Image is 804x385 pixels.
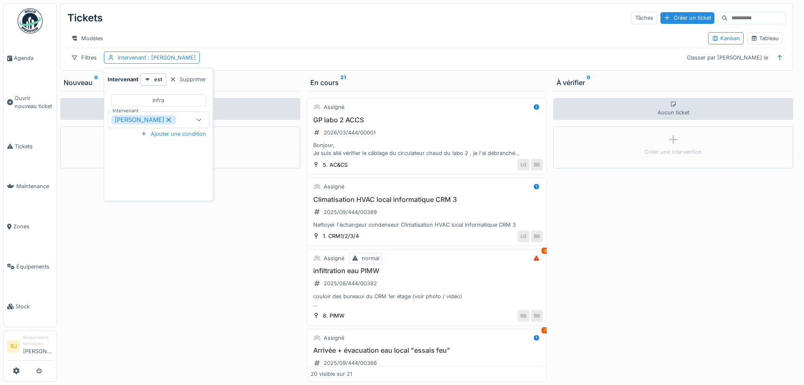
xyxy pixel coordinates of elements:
[311,196,543,204] h3: Climatisation HVAC local informatique CRM 3
[645,148,702,156] div: Créer une intervention
[660,12,714,23] div: Créer un ticket
[14,54,53,62] span: Agenda
[311,267,543,275] h3: infiltration eau PIMW
[531,159,543,171] div: BB
[340,78,346,88] sup: 21
[751,34,779,42] div: Tableau
[324,103,344,111] div: Assigné
[324,183,344,191] div: Assigné
[324,279,377,287] div: 2025/08/444/00382
[67,32,107,44] div: Modèles
[323,312,345,320] div: 8. PIMW
[15,302,53,310] span: Stock
[15,94,53,110] span: Ouvrir nouveau ticket
[323,232,359,240] div: 1. CRM1/2/3/4
[111,115,176,124] div: [PERSON_NAME]
[557,78,790,88] div: À vérifier
[108,75,139,83] strong: Intervenant
[362,254,379,262] div: normal
[16,263,53,271] span: Équipements
[323,161,348,169] div: 5. AC&CS
[118,54,196,62] div: Intervenant
[311,346,543,354] h3: Arrivée + évacuation eau local "essais feu"
[166,74,209,85] div: Supprimer
[7,340,20,353] li: RJ
[64,78,297,88] div: Nouveau
[23,334,53,359] li: [PERSON_NAME]
[60,98,300,120] div: Aucun ticket
[324,208,377,216] div: 2025/09/444/00389
[311,221,543,229] div: Nettoyer l'échangeur condenseur Climatisation HVAC local informatique CRM 3
[94,78,98,88] sup: 0
[311,370,352,378] div: 20 visible sur 21
[518,310,529,322] div: BB
[16,182,53,190] span: Maintenance
[111,107,140,114] label: Intervenant
[518,230,529,242] div: LG
[587,78,590,88] sup: 0
[324,359,377,367] div: 2025/09/444/00366
[712,34,740,42] div: Kanban
[67,7,103,29] div: Tickets
[13,222,53,230] span: Zones
[531,310,543,322] div: BB
[67,52,100,64] div: Filtres
[146,54,196,61] span: : [PERSON_NAME]
[324,254,344,262] div: Assigné
[518,159,529,171] div: LG
[310,78,544,88] div: En cours
[23,334,53,347] div: Responsable technicien
[154,75,162,83] strong: est
[631,12,657,24] div: Tâches
[18,8,43,34] img: Badge_color-CXgf-gQk.svg
[324,334,344,342] div: Assigné
[683,52,772,64] div: Classer par [PERSON_NAME] le
[324,129,376,137] div: 2026/03/444/00001
[553,98,793,120] div: Aucun ticket
[137,128,209,140] div: Ajouter une condition
[541,248,548,254] div: 3
[311,292,543,308] div: couloir des bureaux du CRM 1er étage (voir photo / vidéo) Bonjour Luc, Suite à notre dernière dis...
[311,141,543,157] div: Bonjour, Je suis allé vérifier le câblage du circulateur chaud du labo 2 , je l'ai débranché phys...
[152,96,164,104] div: Infra
[15,142,53,150] span: Tickets
[541,327,548,333] div: 7
[531,230,543,242] div: BB
[311,116,543,124] h3: GP labo 2 ACCS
